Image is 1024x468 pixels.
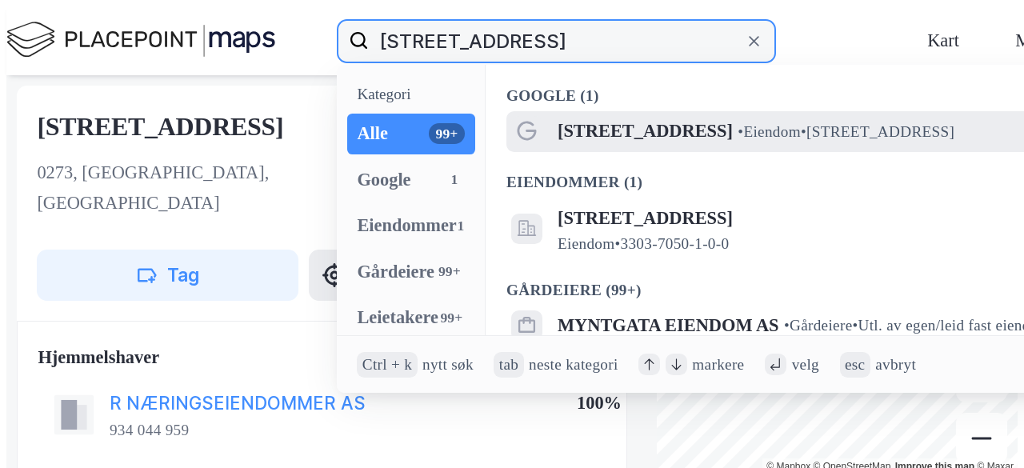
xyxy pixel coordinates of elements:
[434,262,465,282] div: 99+
[357,118,388,149] div: Alle
[738,122,954,142] span: Eiendom • [STREET_ADDRESS]
[558,234,729,254] span: Eiendom • 3303-7050-1-0-0
[792,354,819,375] div: velg
[6,18,275,63] img: logo.f888ab2527a4732fd821a326f86c7f29.svg
[357,257,434,287] div: Gårdeiere
[558,310,779,341] span: MYNTGATA EIENDOM AS
[110,420,189,441] div: 934 044 959
[577,388,622,418] div: 100%
[738,123,743,140] span: •
[357,86,474,103] div: Kategori
[369,15,744,66] input: Søk på adresse, matrikkel, gårdeiere, leietakere eller personer
[357,302,438,333] div: Leietakere
[875,354,916,375] div: avbryt
[944,391,1024,468] iframe: Chat Widget
[357,352,417,378] div: Ctrl + k
[438,308,465,329] div: 99+
[357,210,456,241] div: Eiendommer
[37,158,387,219] div: 0273, [GEOGRAPHIC_DATA], [GEOGRAPHIC_DATA]
[37,250,298,301] button: Tag
[38,342,606,373] div: Hjemmelshaver
[494,352,523,378] div: tab
[457,215,465,236] div: 1
[927,26,959,56] div: Kart
[37,106,288,147] div: [STREET_ADDRESS]
[558,116,733,146] span: [STREET_ADDRESS]
[357,165,410,195] div: Google
[529,354,618,375] div: neste kategori
[692,354,744,375] div: markere
[444,170,465,190] div: 1
[422,354,474,375] div: nytt søk
[429,123,465,144] div: 99+
[840,352,870,378] div: esc
[784,317,790,334] span: •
